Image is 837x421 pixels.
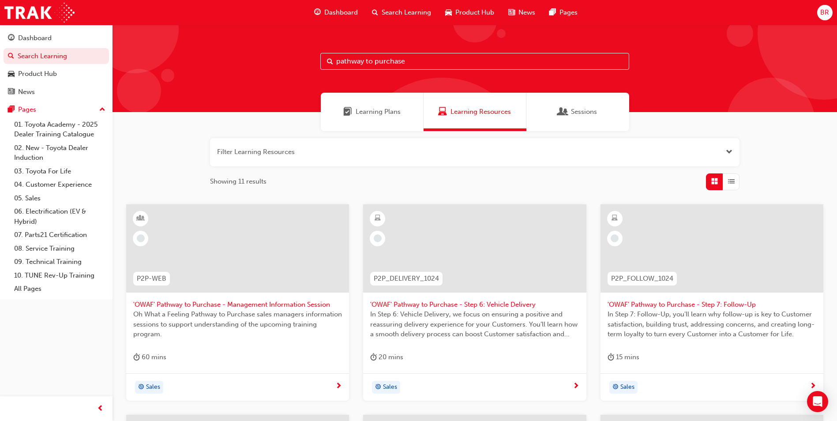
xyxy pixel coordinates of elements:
[335,383,342,391] span: next-icon
[608,300,816,310] span: 'OWAF' Pathway to Purchase - Step 7: Follow-Up
[542,4,585,22] a: pages-iconPages
[343,107,352,117] span: Learning Plans
[363,204,586,401] a: P2P_DELIVERY_1024'OWAF' Pathway to Purchase - Step 6: Vehicle DeliveryIn Step 6: Vehicle Delivery...
[611,274,673,284] span: P2P_FOLLOW_1024
[4,101,109,118] button: Pages
[711,177,718,187] span: Grid
[4,3,75,23] img: Trak
[137,274,166,284] span: P2P-WEB
[820,8,829,18] span: BR
[424,93,526,131] a: Learning ResourcesLearning Resources
[133,300,342,310] span: 'OWAF' Pathway to Purchase - Management Information Session
[18,87,35,97] div: News
[817,5,833,20] button: BR
[438,107,447,117] span: Learning Resources
[4,28,109,101] button: DashboardSearch LearningProduct HubNews
[133,352,140,363] span: duration-icon
[11,141,109,165] a: 02. New - Toyota Dealer Induction
[438,4,501,22] a: car-iconProduct Hub
[11,228,109,242] a: 07. Parts21 Certification
[612,213,618,224] span: learningResourceType_ELEARNING-icon
[608,352,614,363] span: duration-icon
[320,53,629,70] input: Search...
[210,177,266,187] span: Showing 11 results
[807,391,828,412] div: Open Intercom Messenger
[620,382,634,392] span: Sales
[11,269,109,282] a: 10. TUNE Rev-Up Training
[11,178,109,192] a: 04. Customer Experience
[314,7,321,18] span: guage-icon
[370,352,403,363] div: 20 mins
[455,8,494,18] span: Product Hub
[375,213,381,224] span: learningResourceType_ELEARNING-icon
[11,242,109,256] a: 08. Service Training
[370,300,579,310] span: 'OWAF' Pathway to Purchase - Step 6: Vehicle Delivery
[126,204,349,401] a: P2P-WEB'OWAF' Pathway to Purchase - Management Information SessionOh What a Feeling Pathway to Pu...
[8,34,15,42] span: guage-icon
[133,352,166,363] div: 60 mins
[382,8,431,18] span: Search Learning
[4,48,109,64] a: Search Learning
[370,309,579,339] span: In Step 6: Vehicle Delivery, we focus on ensuring a positive and reassuring delivery experience f...
[370,352,377,363] span: duration-icon
[573,383,579,391] span: next-icon
[321,93,424,131] a: Learning PlansLearning Plans
[383,382,397,392] span: Sales
[324,8,358,18] span: Dashboard
[307,4,365,22] a: guage-iconDashboard
[810,383,816,391] span: next-icon
[138,213,144,224] span: learningResourceType_INSTRUCTOR_LED-icon
[501,4,542,22] a: news-iconNews
[138,382,144,393] span: target-icon
[18,33,52,43] div: Dashboard
[133,309,342,339] span: Oh What a Feeling Pathway to Purchase sales managers information sessions to support understandin...
[11,165,109,178] a: 03. Toyota For Life
[327,56,333,67] span: Search
[146,382,160,392] span: Sales
[559,8,578,18] span: Pages
[608,309,816,339] span: In Step 7: Follow-Up, you'll learn why follow-up is key to Customer satisfaction, building trust,...
[8,106,15,114] span: pages-icon
[97,403,104,414] span: prev-icon
[374,234,382,242] span: learningRecordVerb_NONE-icon
[4,84,109,100] a: News
[549,7,556,18] span: pages-icon
[518,8,535,18] span: News
[8,53,14,60] span: search-icon
[601,204,823,401] a: P2P_FOLLOW_1024'OWAF' Pathway to Purchase - Step 7: Follow-UpIn Step 7: Follow-Up, you'll learn w...
[365,4,438,22] a: search-iconSearch Learning
[99,104,105,116] span: up-icon
[11,192,109,205] a: 05. Sales
[372,7,378,18] span: search-icon
[571,107,597,117] span: Sessions
[356,107,401,117] span: Learning Plans
[450,107,511,117] span: Learning Resources
[11,255,109,269] a: 09. Technical Training
[4,30,109,46] a: Dashboard
[612,382,619,393] span: target-icon
[611,234,619,242] span: learningRecordVerb_NONE-icon
[11,118,109,141] a: 01. Toyota Academy - 2025 Dealer Training Catalogue
[375,382,381,393] span: target-icon
[11,282,109,296] a: All Pages
[728,177,735,187] span: List
[8,70,15,78] span: car-icon
[11,205,109,228] a: 06. Electrification (EV & Hybrid)
[726,147,732,157] button: Open the filter
[508,7,515,18] span: news-icon
[18,105,36,115] div: Pages
[4,66,109,82] a: Product Hub
[374,274,439,284] span: P2P_DELIVERY_1024
[526,93,629,131] a: SessionsSessions
[8,88,15,96] span: news-icon
[18,69,57,79] div: Product Hub
[137,234,145,242] span: learningRecordVerb_NONE-icon
[445,7,452,18] span: car-icon
[559,107,567,117] span: Sessions
[608,352,639,363] div: 15 mins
